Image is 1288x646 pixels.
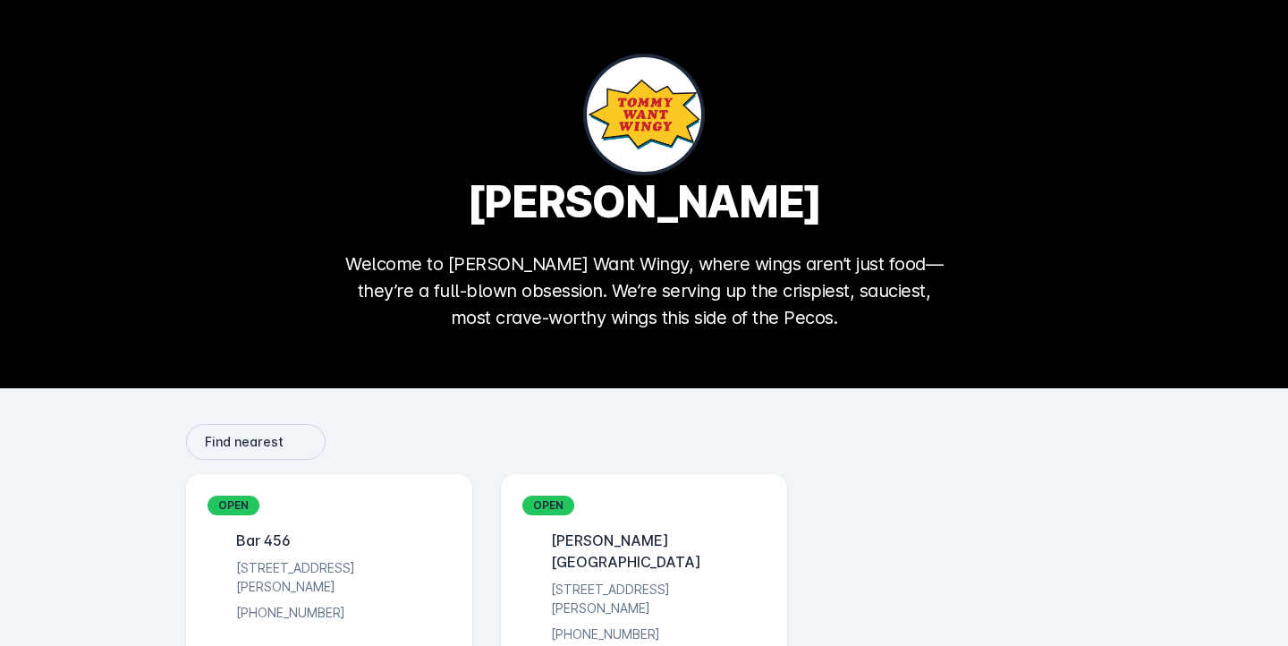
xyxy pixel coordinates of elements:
[208,496,259,515] div: OPEN
[522,496,574,515] div: OPEN
[544,580,766,617] div: [STREET_ADDRESS][PERSON_NAME]
[544,530,766,573] div: [PERSON_NAME][GEOGRAPHIC_DATA]
[229,530,291,551] div: Bar 456
[205,436,284,448] span: Find nearest
[544,625,660,646] div: [PHONE_NUMBER]
[229,558,451,596] div: [STREET_ADDRESS][PERSON_NAME]
[229,603,345,625] div: [PHONE_NUMBER]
